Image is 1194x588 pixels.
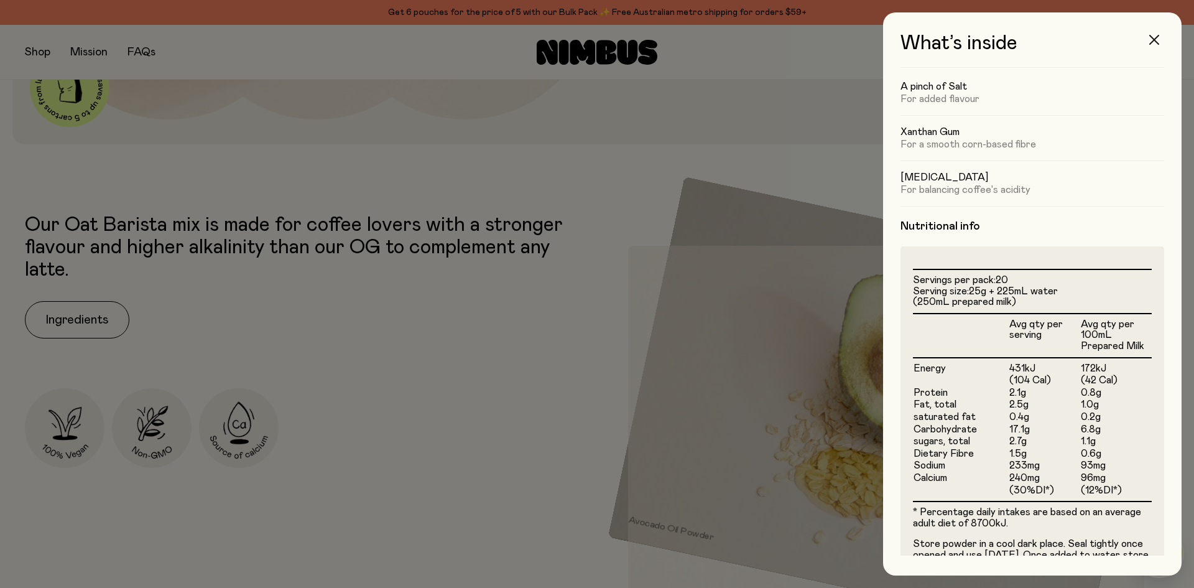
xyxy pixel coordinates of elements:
[1009,424,1080,436] td: 17.1g
[914,473,947,483] span: Calcium
[1009,387,1080,399] td: 2.1g
[1009,399,1080,411] td: 2.5g
[1080,472,1152,485] td: 96mg
[900,126,1164,138] h5: Xanthan Gum
[914,460,945,470] span: Sodium
[996,275,1008,285] span: 20
[1009,314,1080,358] th: Avg qty per serving
[900,93,1164,105] p: For added flavour
[1009,460,1080,472] td: 233mg
[914,449,974,459] span: Dietary Fibre
[913,507,1152,529] p: * Percentage daily intakes are based on an average adult diet of 8700kJ.
[1080,375,1152,387] td: (42 Cal)
[900,184,1164,196] p: For balancing coffee's acidity
[914,388,948,398] span: Protein
[1009,375,1080,387] td: (104 Cal)
[914,412,976,422] span: saturated fat
[1080,399,1152,411] td: 1.0g
[1080,448,1152,460] td: 0.6g
[900,171,1164,184] h5: [MEDICAL_DATA]
[1009,436,1080,448] td: 2.7g
[1009,485,1080,502] td: (30%DI*)
[1080,387,1152,399] td: 0.8g
[1080,485,1152,502] td: (12%DI*)
[1009,448,1080,460] td: 1.5g
[913,275,1152,286] li: Servings per pack:
[914,424,977,434] span: Carbohydrate
[1080,411,1152,424] td: 0.2g
[1009,411,1080,424] td: 0.4g
[900,80,1164,93] h5: A pinch of Salt
[1009,472,1080,485] td: 240mg
[1080,424,1152,436] td: 6.8g
[913,286,1152,308] li: Serving size:
[914,363,946,373] span: Energy
[913,286,1058,307] span: 25g + 225mL water (250mL prepared milk)
[900,32,1164,68] h3: What’s inside
[1009,358,1080,375] td: 431kJ
[914,399,956,409] span: Fat, total
[1080,460,1152,472] td: 93mg
[900,138,1164,151] p: For a smooth corn-based fibre
[1080,314,1152,358] th: Avg qty per 100mL Prepared Milk
[1080,436,1152,448] td: 1.1g
[900,219,1164,234] h4: Nutritional info
[914,436,970,446] span: sugars, total
[1080,358,1152,375] td: 172kJ
[913,539,1152,572] p: Store powder in a cool dark place. Seal tightly once opened and use [DATE]. Once added to water, ...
